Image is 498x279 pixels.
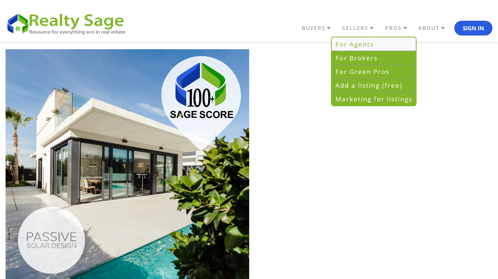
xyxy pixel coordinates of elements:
div: BUYERS [331,37,417,106]
a: ABOUT [417,22,454,34]
a: Marketing for listings [332,92,416,105]
img: REALTY SAGE [6,11,131,36]
a: For Green Pros [332,65,416,78]
a: For Brokers [332,51,416,65]
button: Sign In [454,21,492,36]
a: BUYERS [300,22,340,34]
a: For Agents [332,37,416,51]
a: SELLERS [340,22,383,34]
a: Add a listing (free) [332,78,416,92]
a: PROS [383,22,417,34]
